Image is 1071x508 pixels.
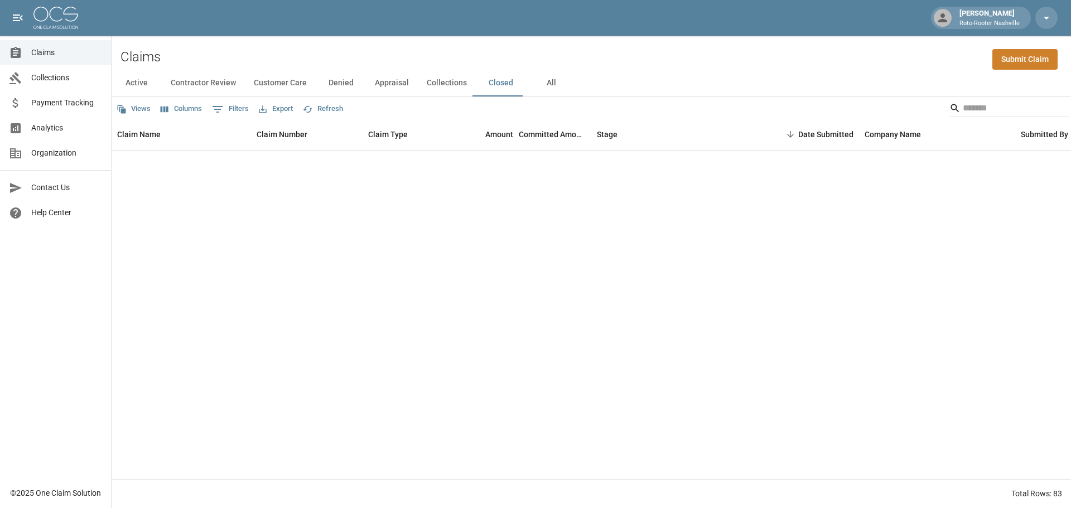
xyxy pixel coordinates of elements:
button: Active [112,70,162,96]
div: Date Submitted [798,119,853,150]
span: Payment Tracking [31,97,102,109]
span: Analytics [31,122,102,134]
div: Company Name [865,119,921,150]
img: ocs-logo-white-transparent.png [33,7,78,29]
span: Claims [31,47,102,59]
div: Total Rows: 83 [1011,488,1062,499]
div: Search [949,99,1069,119]
div: Amount [485,119,513,150]
button: Export [256,100,296,118]
div: dynamic tabs [112,70,1071,96]
span: Collections [31,72,102,84]
div: Committed Amount [519,119,591,150]
button: Collections [418,70,476,96]
button: Appraisal [366,70,418,96]
div: Date Submitted [759,119,859,150]
div: Stage [591,119,759,150]
div: Claim Name [112,119,251,150]
a: Submit Claim [992,49,1058,70]
h2: Claims [120,49,161,65]
span: Contact Us [31,182,102,193]
div: © 2025 One Claim Solution [10,487,101,499]
div: Claim Type [363,119,446,150]
button: Select columns [158,100,205,118]
button: Denied [316,70,366,96]
div: Company Name [859,119,1015,150]
p: Roto-Rooter Nashville [959,19,1020,28]
div: Claim Number [257,119,307,150]
div: Submitted By [1021,119,1068,150]
div: Claim Name [117,119,161,150]
div: [PERSON_NAME] [955,8,1024,28]
span: Organization [31,147,102,159]
button: Show filters [209,100,252,118]
button: Closed [476,70,526,96]
button: Contractor Review [162,70,245,96]
div: Claim Type [368,119,408,150]
div: Committed Amount [519,119,586,150]
button: open drawer [7,7,29,29]
div: Claim Number [251,119,363,150]
button: Refresh [300,100,346,118]
div: Stage [597,119,617,150]
div: Amount [446,119,519,150]
button: Customer Care [245,70,316,96]
button: Sort [783,127,798,142]
button: Views [114,100,153,118]
button: All [526,70,576,96]
span: Help Center [31,207,102,219]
